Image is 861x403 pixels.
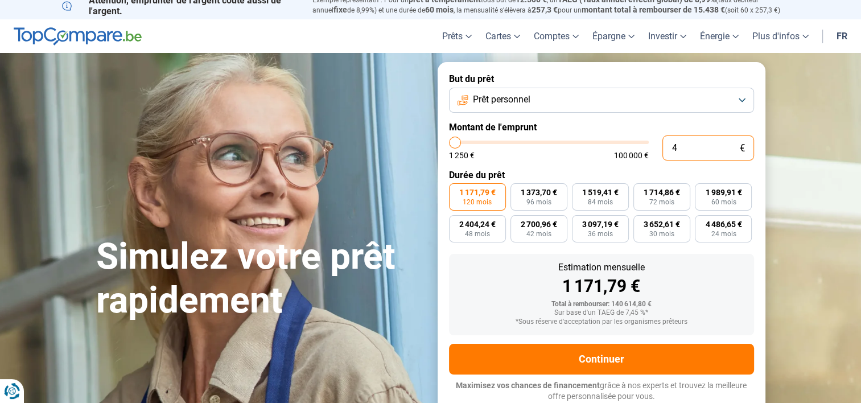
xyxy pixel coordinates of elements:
[458,263,745,272] div: Estimation mensuelle
[449,73,754,84] label: But du prêt
[582,188,619,196] span: 1 519,41 €
[521,188,557,196] span: 1 373,70 €
[588,231,613,237] span: 36 mois
[14,27,142,46] img: TopCompare
[458,318,745,326] div: *Sous réserve d'acceptation par les organismes prêteurs
[521,220,557,228] span: 2 700,96 €
[644,188,680,196] span: 1 714,86 €
[830,19,854,53] a: fr
[458,301,745,309] div: Total à rembourser: 140 614,80 €
[526,231,551,237] span: 42 mois
[740,143,745,153] span: €
[459,220,496,228] span: 2 404,24 €
[473,93,530,106] span: Prêt personnel
[649,231,674,237] span: 30 mois
[711,199,736,205] span: 60 mois
[644,220,680,228] span: 3 652,61 €
[614,151,649,159] span: 100 000 €
[588,199,613,205] span: 84 mois
[449,380,754,402] p: grâce à nos experts et trouvez la meilleure offre personnalisée pour vous.
[745,19,815,53] a: Plus d'infos
[449,170,754,180] label: Durée du prêt
[458,278,745,295] div: 1 171,79 €
[449,151,475,159] span: 1 250 €
[456,381,600,390] span: Maximisez vos chances de financement
[526,199,551,205] span: 96 mois
[527,19,586,53] a: Comptes
[458,309,745,317] div: Sur base d'un TAEG de 7,45 %*
[705,188,741,196] span: 1 989,91 €
[465,231,490,237] span: 48 mois
[586,19,641,53] a: Épargne
[711,231,736,237] span: 24 mois
[582,220,619,228] span: 3 097,19 €
[449,122,754,133] label: Montant de l'emprunt
[649,199,674,205] span: 72 mois
[705,220,741,228] span: 4 486,65 €
[425,5,454,14] span: 60 mois
[449,344,754,375] button: Continuer
[532,5,558,14] span: 257,3 €
[463,199,492,205] span: 120 mois
[435,19,479,53] a: Prêts
[449,88,754,113] button: Prêt personnel
[96,235,424,323] h1: Simulez votre prêt rapidement
[459,188,496,196] span: 1 171,79 €
[693,19,745,53] a: Énergie
[582,5,725,14] span: montant total à rembourser de 15.438 €
[641,19,693,53] a: Investir
[479,19,527,53] a: Cartes
[333,5,347,14] span: fixe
